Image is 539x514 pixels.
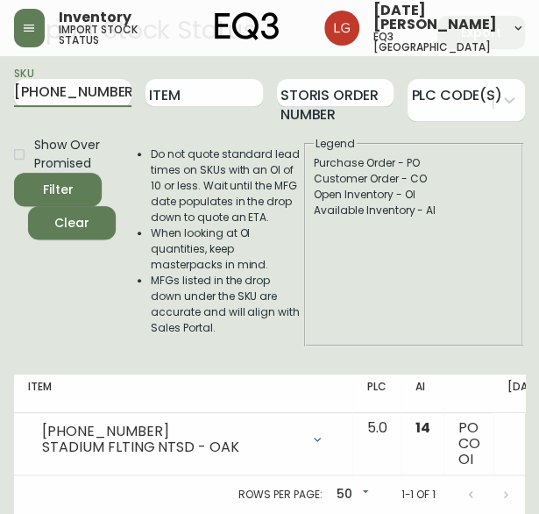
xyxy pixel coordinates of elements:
span: 14 [415,418,429,438]
div: 50 [329,481,372,510]
img: 2638f148bab13be18035375ceda1d187 [324,11,359,46]
li: MFGs listed in the drop down under the SKU are accurate and will align with Sales Portal. [151,273,302,336]
button: Filter [14,173,102,206]
div: STADIUM FLTING NTSD - OAK [42,439,300,455]
td: 5.0 [352,413,401,475]
span: Inventory [59,11,131,25]
div: Customer Order - CO [314,171,514,187]
th: Item [14,375,352,413]
img: logo [215,12,280,40]
li: Do not quote standard lead times on SKUs with an OI of 10 or less. Wait until the MFG date popula... [151,146,302,225]
li: When looking at OI quantities, keep masterpacks in mind. [151,225,302,273]
div: Purchase Order - PO [314,155,514,171]
h5: eq3 [GEOGRAPHIC_DATA] [373,32,497,53]
div: Open Inventory - OI [314,187,514,203]
legend: Legend [314,136,357,152]
div: PO CO [457,420,479,468]
h5: import stock status [59,25,155,46]
p: Rows per page: [238,487,322,503]
th: AI [401,375,443,413]
span: Clear [42,212,102,234]
div: Available Inventory - AI [314,203,514,218]
div: [PHONE_NUMBER] [42,424,300,439]
th: PLC [352,375,401,413]
p: 1-1 of 1 [401,487,436,503]
span: OI [457,449,472,469]
button: Clear [28,206,116,239]
div: [PHONE_NUMBER]STADIUM FLTING NTSD - OAK [28,420,338,459]
span: Show Over Promised [34,136,102,173]
span: [DATE][PERSON_NAME] [373,4,497,32]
